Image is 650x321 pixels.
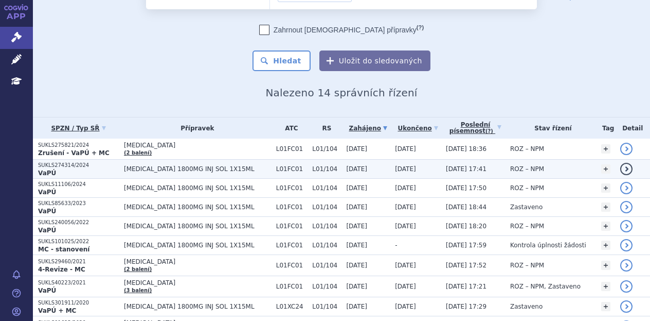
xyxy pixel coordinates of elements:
[38,181,119,188] p: SUKLS11106/2024
[346,204,367,211] span: [DATE]
[601,241,610,250] a: +
[620,220,633,232] a: detail
[395,184,416,192] span: [DATE]
[446,262,486,269] span: [DATE] 17:52
[346,223,367,230] span: [DATE]
[510,262,544,269] span: ROZ – NPM
[271,117,308,139] th: ATC
[615,117,650,139] th: Detail
[312,204,341,211] span: L01/104
[319,50,430,71] button: Uložit do sledovaných
[38,238,119,245] p: SUKLS101025/2022
[312,262,341,269] span: L01/104
[312,184,341,192] span: L01/104
[38,258,119,265] p: SUKLS29460/2021
[124,184,271,192] span: [MEDICAL_DATA] 1800MG INJ SOL 1X15ML
[620,259,633,272] a: detail
[38,170,56,177] strong: VaPÚ
[38,121,119,136] a: SPZN / Typ SŘ
[601,164,610,174] a: +
[124,242,271,249] span: [MEDICAL_DATA] 1800MG INJ SOL 1X15ML
[276,223,308,230] span: L01FC01
[596,117,615,139] th: Tag
[395,145,416,153] span: [DATE]
[312,242,341,249] span: L01/104
[312,145,341,153] span: L01/104
[395,242,397,249] span: -
[38,227,56,234] strong: VaPÚ
[124,204,271,211] span: [MEDICAL_DATA] 1800MG INJ SOL 1X15ML
[346,303,367,310] span: [DATE]
[446,204,486,211] span: [DATE] 18:44
[601,144,610,154] a: +
[252,50,311,71] button: Hledat
[446,242,486,249] span: [DATE] 17:59
[601,282,610,291] a: +
[276,242,308,249] span: L01FC01
[346,145,367,153] span: [DATE]
[276,184,308,192] span: L01FC01
[307,117,341,139] th: RS
[620,280,633,293] a: detail
[446,223,486,230] span: [DATE] 18:20
[395,303,416,310] span: [DATE]
[620,182,633,194] a: detail
[395,204,416,211] span: [DATE]
[276,204,308,211] span: L01FC01
[446,184,486,192] span: [DATE] 17:50
[276,145,308,153] span: L01FC01
[276,303,308,310] span: L01XC24
[38,200,119,207] p: SUKLS85633/2023
[446,117,505,139] a: Poslednípísemnost(?)
[276,283,308,290] span: L01FC01
[395,121,441,136] a: Ukončeno
[510,165,544,173] span: ROZ – NPM
[38,246,89,253] strong: MC - stanovení
[395,165,416,173] span: [DATE]
[510,242,586,249] span: Kontrola úplnosti žádosti
[510,204,543,211] span: Zastaveno
[276,262,308,269] span: L01FC01
[510,223,544,230] span: ROZ – NPM
[124,288,152,293] a: (3 balení)
[124,223,271,230] span: [MEDICAL_DATA] 1800MG INJ SOL 1X15ML
[620,239,633,251] a: detail
[395,262,416,269] span: [DATE]
[346,242,367,249] span: [DATE]
[265,87,417,99] span: Nalezeno 14 správních řízení
[38,142,119,149] p: SUKLS275821/2024
[312,303,341,310] span: L01/104
[620,201,633,213] a: detail
[601,302,610,311] a: +
[124,258,271,265] span: [MEDICAL_DATA]
[395,283,416,290] span: [DATE]
[510,303,543,310] span: Zastaveno
[346,184,367,192] span: [DATE]
[276,165,308,173] span: L01FC01
[346,262,367,269] span: [DATE]
[446,283,486,290] span: [DATE] 17:21
[38,279,119,286] p: SUKLS40223/2021
[38,219,119,226] p: SUKLS240056/2022
[124,150,152,156] a: (2 balení)
[346,165,367,173] span: [DATE]
[124,165,271,173] span: [MEDICAL_DATA] 1800MG INJ SOL 1X15ML
[124,266,152,272] a: (2 balení)
[395,223,416,230] span: [DATE]
[38,287,56,294] strong: VaPÚ
[510,283,581,290] span: ROZ – NPM, Zastaveno
[38,266,85,273] strong: 4-Revize - MC
[346,283,367,290] span: [DATE]
[510,184,544,192] span: ROZ – NPM
[601,202,610,212] a: +
[620,300,633,313] a: detail
[38,299,119,307] p: SUKLS301911/2020
[312,283,341,290] span: L01/104
[38,208,56,215] strong: VaPÚ
[312,223,341,230] span: L01/104
[446,303,486,310] span: [DATE] 17:29
[485,128,493,134] abbr: (?)
[601,183,610,193] a: +
[124,142,271,149] span: [MEDICAL_DATA]
[620,163,633,175] a: detail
